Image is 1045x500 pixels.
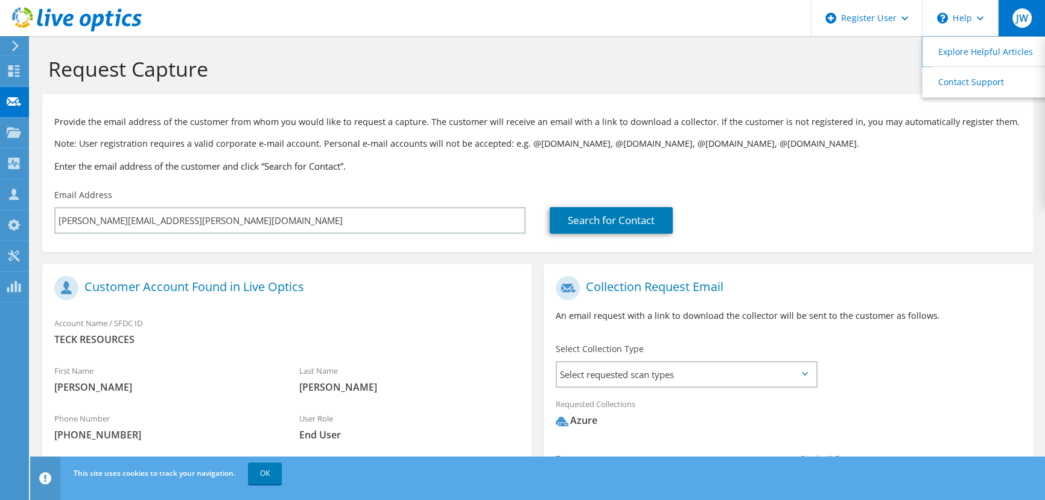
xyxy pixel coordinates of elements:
div: User Role [287,406,531,447]
div: Requested Collections [544,391,1033,440]
p: An email request with a link to download the collector will be sent to the customer as follows. [556,309,1021,322]
span: [PERSON_NAME] [54,380,275,394]
div: Azure [556,414,597,428]
span: End User [299,428,519,441]
h1: Collection Request Email [556,276,1015,300]
p: Note: User registration requires a valid corporate e-mail account. Personal e-mail accounts will ... [54,137,1021,150]
span: JW [1012,8,1032,28]
svg: \n [937,13,948,24]
div: Country [42,454,287,495]
div: Account Name / SFDC ID [42,310,532,352]
p: Provide the email address of the customer from whom you would like to request a capture. The cust... [54,115,1021,129]
span: This site uses cookies to track your navigation. [74,468,235,478]
label: Select Collection Type [556,343,644,355]
span: TECK RESOURCES [54,333,519,346]
h1: Customer Account Found in Live Optics [54,276,513,300]
div: Sender & From [788,446,1032,487]
div: First Name [42,358,287,400]
label: Email Address [54,189,112,201]
span: [PHONE_NUMBER] [54,428,275,441]
div: Last Name [287,358,531,400]
span: Select requested scan types [557,362,816,386]
h1: Request Capture [48,56,1021,82]
div: Phone Number [42,406,287,447]
div: Preferred Email Language [287,454,531,495]
a: OK [248,463,282,484]
span: [PERSON_NAME] [299,380,519,394]
a: Search for Contact [550,207,673,234]
h3: Enter the email address of the customer and click “Search for Contact”. [54,159,1021,173]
